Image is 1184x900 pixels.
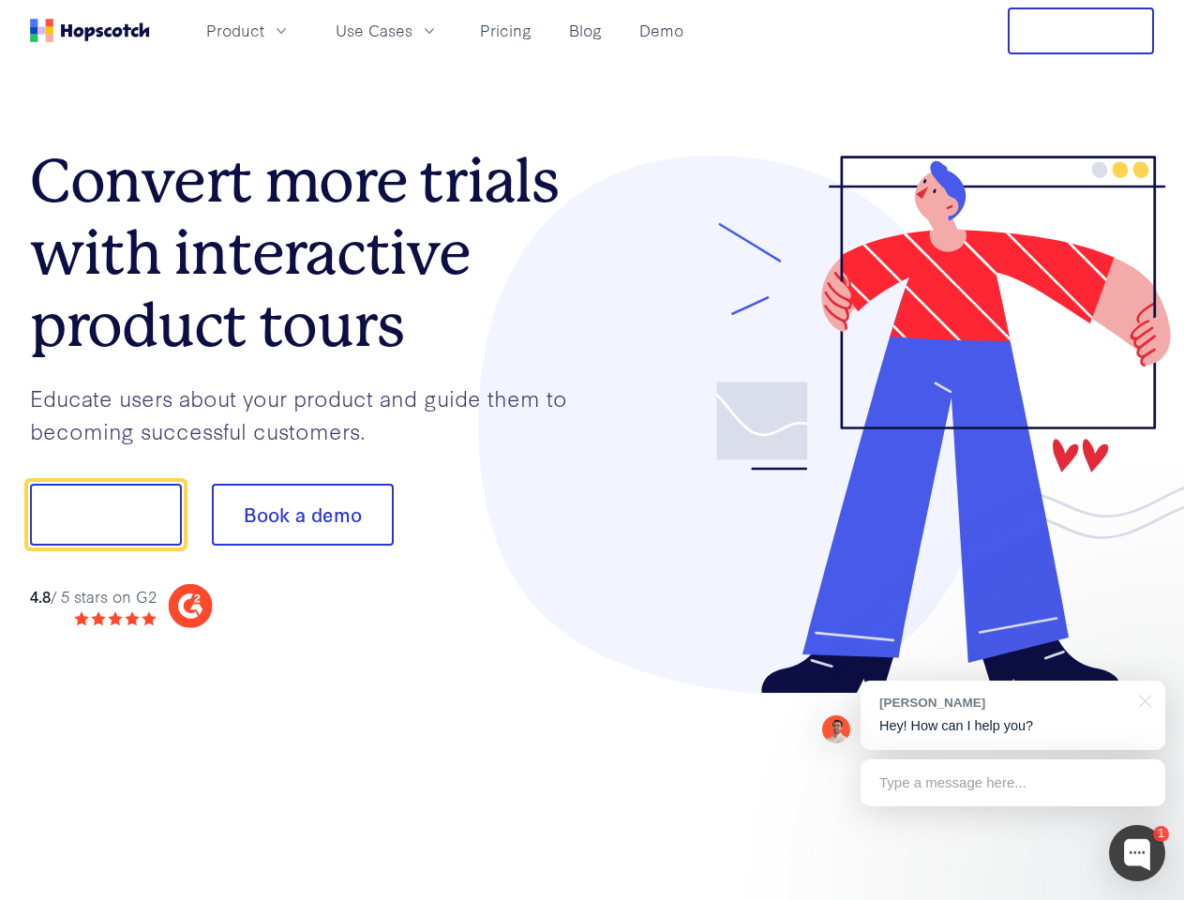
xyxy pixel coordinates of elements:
strong: 4.8 [30,585,51,607]
a: Demo [632,15,691,46]
span: Use Cases [336,19,412,42]
div: [PERSON_NAME] [879,694,1128,712]
button: Use Cases [324,15,450,46]
div: 1 [1153,826,1169,842]
a: Blog [562,15,609,46]
div: Type a message here... [861,759,1165,806]
p: Hey! How can I help you? [879,716,1147,736]
button: Show me! [30,484,182,546]
button: Product [195,15,302,46]
a: Pricing [472,15,539,46]
div: / 5 stars on G2 [30,585,157,608]
h1: Convert more trials with interactive product tours [30,145,592,361]
a: Home [30,19,150,42]
button: Book a demo [212,484,394,546]
button: Free Trial [1008,7,1154,54]
img: Mark Spera [822,715,850,743]
span: Product [206,19,264,42]
p: Educate users about your product and guide them to becoming successful customers. [30,382,592,446]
